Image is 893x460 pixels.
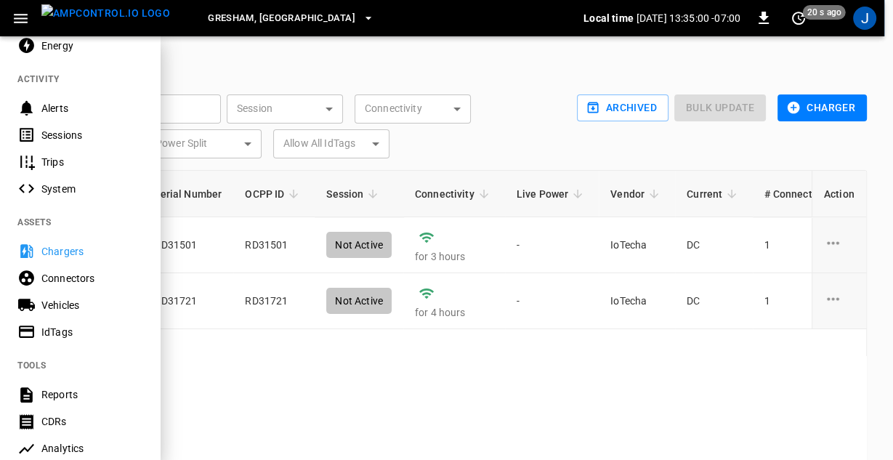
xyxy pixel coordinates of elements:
div: Sessions [41,128,142,142]
div: Energy [41,39,142,53]
img: ampcontrol.io logo [41,4,170,23]
div: profile-icon [853,7,876,30]
span: Gresham, [GEOGRAPHIC_DATA] [208,10,355,27]
span: 20 s ago [803,5,846,20]
div: IdTags [41,325,142,339]
div: CDRs [41,414,142,429]
div: Vehicles [41,298,142,312]
div: Analytics [41,441,142,456]
div: System [41,182,142,196]
button: set refresh interval [787,7,810,30]
div: Alerts [41,101,142,116]
p: [DATE] 13:35:00 -07:00 [637,11,740,25]
div: Trips [41,155,142,169]
p: Local time [583,11,634,25]
div: Chargers [41,244,142,259]
div: Reports [41,387,142,402]
div: Connectors [41,271,142,286]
